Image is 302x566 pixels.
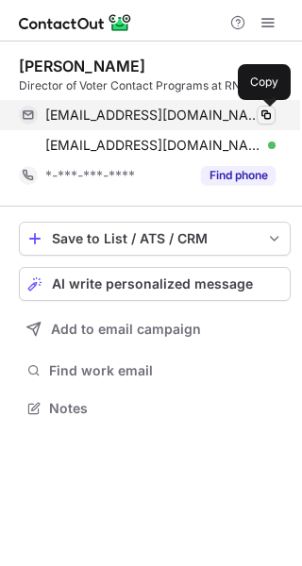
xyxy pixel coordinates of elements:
[52,276,253,291] span: AI write personalized message
[49,400,283,417] span: Notes
[45,107,261,124] span: [EMAIL_ADDRESS][DOMAIN_NAME]
[19,312,291,346] button: Add to email campaign
[49,362,283,379] span: Find work email
[19,222,291,256] button: save-profile-one-click
[19,267,291,301] button: AI write personalized message
[51,322,201,337] span: Add to email campaign
[19,11,132,34] img: ContactOut v5.3.10
[52,231,258,246] div: Save to List / ATS / CRM
[45,137,261,154] span: [EMAIL_ADDRESS][DOMAIN_NAME]
[19,395,291,422] button: Notes
[19,358,291,384] button: Find work email
[19,57,145,75] div: [PERSON_NAME]
[19,77,291,94] div: Director of Voter Contact Programs at RNC
[201,166,276,185] button: Reveal Button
